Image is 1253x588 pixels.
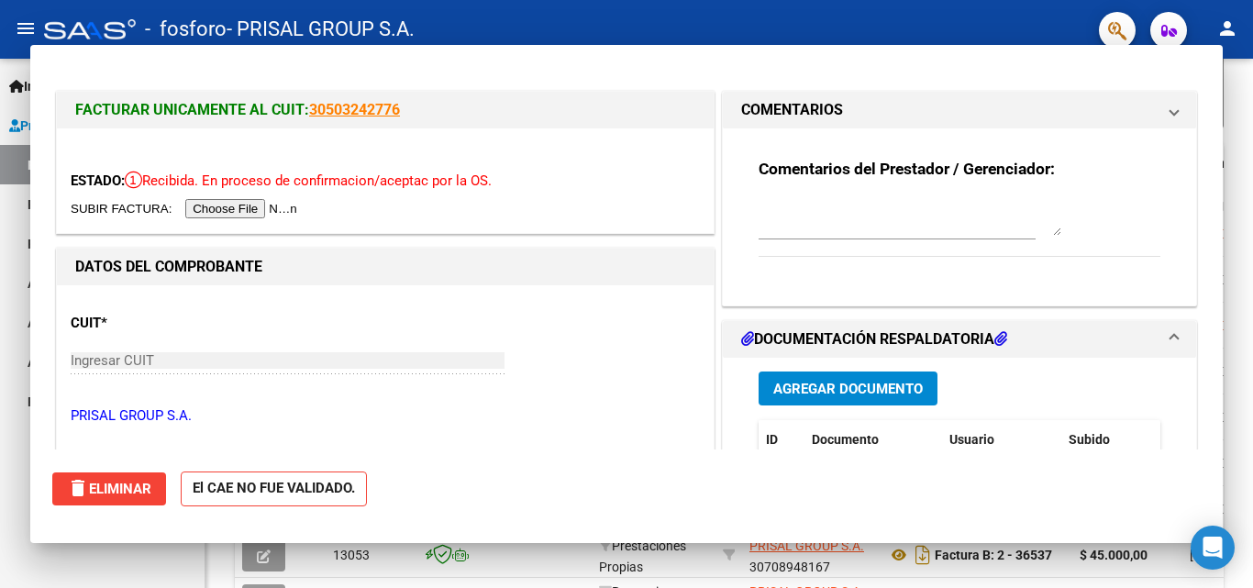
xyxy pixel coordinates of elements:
[1191,526,1235,570] div: Open Intercom Messenger
[1069,432,1110,447] span: Subido
[1080,548,1148,562] strong: $ 45.000,00
[949,432,994,447] span: Usuario
[52,472,166,505] button: Eliminar
[759,420,804,460] datatable-header-cell: ID
[759,372,937,405] button: Agregar Documento
[15,17,37,39] mat-icon: menu
[75,101,309,118] span: FACTURAR UNICAMENTE AL CUIT:
[1190,548,1227,562] span: [DATE]
[773,381,923,397] span: Agregar Documento
[766,432,778,447] span: ID
[9,76,56,96] span: Inicio
[723,92,1196,128] mat-expansion-panel-header: COMENTARIOS
[723,321,1196,358] mat-expansion-panel-header: DOCUMENTACIÓN RESPALDATORIA
[935,548,1052,562] strong: Factura B: 2 - 36537
[9,116,176,136] span: Prestadores / Proveedores
[145,9,227,50] span: - fosforo
[309,101,400,118] a: 30503242776
[741,99,843,121] h1: COMENTARIOS
[67,481,151,497] span: Eliminar
[1061,420,1153,460] datatable-header-cell: Subido
[125,172,492,189] span: Recibida. En proceso de confirmacion/aceptac por la OS.
[812,432,879,447] span: Documento
[723,128,1196,305] div: COMENTARIOS
[71,405,700,427] p: PRISAL GROUP S.A.
[333,548,370,562] span: 13053
[804,420,942,460] datatable-header-cell: Documento
[911,540,935,570] i: Descargar documento
[227,9,415,50] span: - PRISAL GROUP S.A.
[942,420,1061,460] datatable-header-cell: Usuario
[181,472,367,507] strong: El CAE NO FUE VALIDADO.
[67,477,89,499] mat-icon: delete
[1153,420,1245,460] datatable-header-cell: Acción
[749,538,864,553] span: PRISAL GROUP S.A.
[75,258,262,275] strong: DATOS DEL COMPROBANTE
[741,328,1007,350] h1: DOCUMENTACIÓN RESPALDATORIA
[1216,17,1238,39] mat-icon: person
[71,172,125,189] span: ESTADO:
[749,536,872,574] div: 30708948167
[71,313,260,334] p: CUIT
[759,160,1055,178] strong: Comentarios del Prestador / Gerenciador:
